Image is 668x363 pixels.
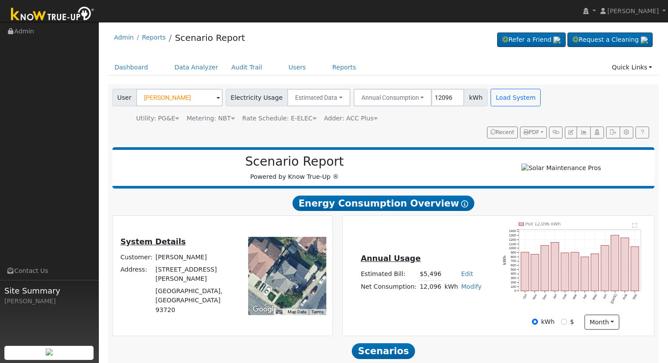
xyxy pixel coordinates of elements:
[418,280,443,293] td: 12,096
[514,289,516,293] text: 0
[509,229,516,233] text: 1400
[607,7,659,15] span: [PERSON_NAME]
[509,233,516,237] text: 1300
[601,245,609,291] rect: onclick=""
[461,200,468,207] i: Show Help
[187,114,235,123] div: Metering: NBT
[571,252,579,291] rect: onclick=""
[521,163,601,173] img: Solar Maintenance Pros
[250,304,279,315] img: Google
[549,127,563,139] button: Generate Report Link
[509,238,516,242] text: 1200
[175,33,245,43] a: Scenario Report
[154,264,236,285] td: [STREET_ADDRESS][PERSON_NAME]
[119,264,154,285] td: Address:
[511,272,516,276] text: 400
[511,250,516,254] text: 900
[119,251,154,263] td: Customer:
[4,297,94,306] div: [PERSON_NAME]
[4,285,94,297] span: Site Summary
[136,89,223,106] input: Select a User
[359,280,418,293] td: Net Consumption:
[242,115,317,122] span: Alias: HE1
[582,293,588,300] text: Apr
[250,304,279,315] a: Open this area in Google Maps (opens a new window)
[136,114,179,123] div: Utility: PG&E
[603,294,608,300] text: Jun
[562,294,568,300] text: Feb
[524,129,539,135] span: PDF
[532,293,538,300] text: Nov
[112,89,137,106] span: User
[225,59,269,76] a: Audit Trail
[7,5,99,25] img: Know True-Up
[511,259,516,263] text: 700
[464,89,487,106] span: kWh
[632,294,639,301] text: Sep
[526,221,561,226] text: Pull 12,096 kWh
[154,251,236,263] td: [PERSON_NAME]
[561,319,567,325] input: $
[511,280,516,284] text: 200
[503,255,507,265] text: kWh
[532,319,538,325] input: kWh
[292,196,474,211] span: Energy Consumption Overview
[522,294,528,300] text: Oct
[361,254,420,263] u: Annual Usage
[282,59,313,76] a: Users
[552,294,558,300] text: Jan
[276,309,282,315] button: Keyboard shortcuts
[461,270,473,277] a: Edit
[154,285,236,316] td: [GEOGRAPHIC_DATA], [GEOGRAPHIC_DATA] 93720
[585,315,619,330] button: month
[606,127,620,139] button: Export Interval Data
[622,294,628,301] text: Aug
[497,33,566,47] a: Refer a Friend
[418,268,443,281] td: $5,496
[610,294,618,305] text: [DATE]
[491,89,541,106] button: Load System
[592,293,598,301] text: May
[581,257,589,291] rect: onclick=""
[121,154,468,169] h2: Scenario Report
[487,127,518,139] button: Recent
[509,242,516,246] text: 1100
[633,223,638,228] text: 
[551,242,559,291] rect: onclick=""
[605,59,659,76] a: Quick Links
[288,309,306,315] button: Map Data
[168,59,225,76] a: Data Analyzer
[461,283,482,290] a: Modify
[511,254,516,258] text: 800
[632,247,639,291] rect: onclick=""
[46,348,53,356] img: retrieve
[359,268,418,281] td: Estimated Bill:
[114,34,134,41] a: Admin
[511,263,516,267] text: 600
[142,34,166,41] a: Reports
[641,36,648,44] img: retrieve
[531,254,539,291] rect: onclick=""
[565,127,577,139] button: Edit User
[567,33,653,47] a: Request a Cleaning
[509,246,516,250] text: 1000
[511,285,516,289] text: 100
[577,127,590,139] button: Multi-Series Graph
[520,127,547,139] button: PDF
[354,89,432,106] button: Annual Consumption
[570,317,574,327] label: $
[621,238,629,291] rect: onclick=""
[542,293,548,300] text: Dec
[521,252,529,291] rect: onclick=""
[120,237,186,246] u: System Details
[443,280,459,293] td: kWh
[511,276,516,280] text: 300
[636,127,649,139] a: Help Link
[541,245,549,291] rect: onclick=""
[226,89,288,106] span: Electricity Usage
[561,253,569,291] rect: onclick=""
[590,127,604,139] button: Login As
[324,114,378,123] div: Adder: ACC Plus
[611,235,619,291] rect: onclick=""
[541,317,555,327] label: kWh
